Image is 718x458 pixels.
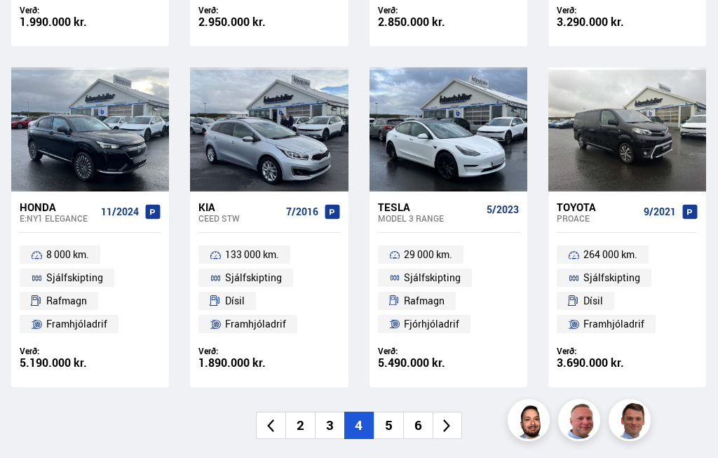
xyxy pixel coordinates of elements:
span: Rafmagn [46,292,87,309]
a: Honda e:Ny1 ELEGANCE 11/2024 8 000 km. Sjálfskipting Rafmagn Framhjóladrif Verð: 5.190.000 kr. [11,191,169,387]
li: 4 [344,412,374,439]
li: 3 [315,412,344,439]
button: Opna LiveChat spjallviðmót [11,6,53,48]
span: Sjálfskipting [404,269,461,286]
div: 2.950.000 kr. [198,16,339,28]
div: Proace [557,213,638,223]
div: 5.490.000 kr. [378,357,519,369]
div: Verð: [20,346,161,356]
span: Framhjóladrif [583,316,644,332]
div: Verð: [20,5,161,15]
span: Dísil [225,292,245,309]
span: Sjálfskipting [225,269,282,286]
div: Verð: [378,346,519,356]
span: Dísil [583,292,603,309]
img: nhp88E3Fdnt1Opn2.png [510,401,552,443]
a: Tesla Model 3 RANGE 5/2023 29 000 km. Sjálfskipting Rafmagn Fjórhjóladrif Verð: 5.490.000 kr. [370,191,527,387]
span: Framhjóladrif [225,316,286,332]
img: FbJEzSuNWCJXmdc-.webp [611,401,653,443]
div: Verð: [557,5,698,15]
div: Tesla [378,201,481,213]
div: Honda [20,201,95,213]
li: 5 [374,412,403,439]
span: 264 000 km. [583,246,637,263]
div: 2.850.000 kr. [378,16,519,28]
span: 7/2016 [286,206,318,217]
span: Sjálfskipting [46,269,103,286]
a: Toyota Proace 9/2021 264 000 km. Sjálfskipting Dísil Framhjóladrif Verð: 3.690.000 kr. [548,191,706,387]
span: 29 000 km. [404,246,452,263]
div: Model 3 RANGE [378,213,481,223]
span: Fjórhjóladrif [404,316,459,332]
span: Framhjóladrif [46,316,107,332]
li: 2 [285,412,315,439]
span: 8 000 km. [46,246,89,263]
div: 5.190.000 kr. [20,357,161,369]
div: Kia [198,201,280,213]
div: Verð: [557,346,698,356]
li: 6 [403,412,433,439]
div: 1.890.000 kr. [198,357,339,369]
div: e:Ny1 ELEGANCE [20,213,95,223]
span: 133 000 km. [225,246,279,263]
img: siFngHWaQ9KaOqBr.png [560,401,602,443]
div: Verð: [378,5,519,15]
a: Kia Ceed STW 7/2016 133 000 km. Sjálfskipting Dísil Framhjóladrif Verð: 1.890.000 kr. [190,191,348,387]
span: 11/2024 [101,206,139,217]
div: Verð: [198,5,339,15]
div: Toyota [557,201,638,213]
span: 5/2023 [487,204,519,215]
span: Rafmagn [404,292,445,309]
span: Sjálfskipting [583,269,640,286]
div: 1.990.000 kr. [20,16,161,28]
div: 3.290.000 kr. [557,16,698,28]
div: Verð: [198,346,339,356]
span: 9/2021 [644,206,676,217]
div: Ceed STW [198,213,280,223]
div: 3.690.000 kr. [557,357,698,369]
